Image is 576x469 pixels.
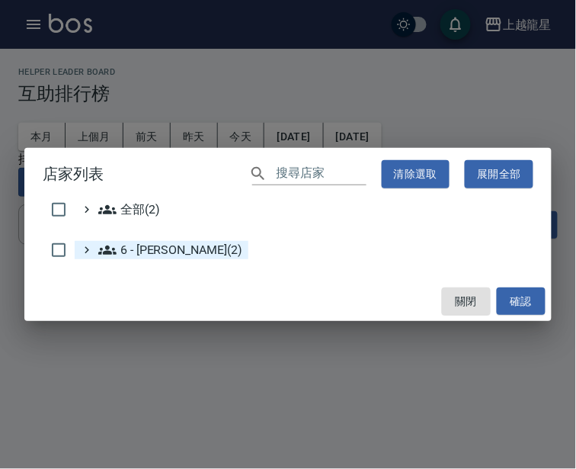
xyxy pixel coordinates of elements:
h2: 店家列表 [24,148,552,201]
button: 確認 [497,288,546,316]
span: 6 - [PERSON_NAME](2) [98,241,242,259]
input: 搜尋店家 [277,163,366,185]
span: 全部(2) [98,201,160,219]
button: 清除選取 [382,160,450,188]
button: 關閉 [442,288,491,316]
button: 展開全部 [465,160,533,188]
